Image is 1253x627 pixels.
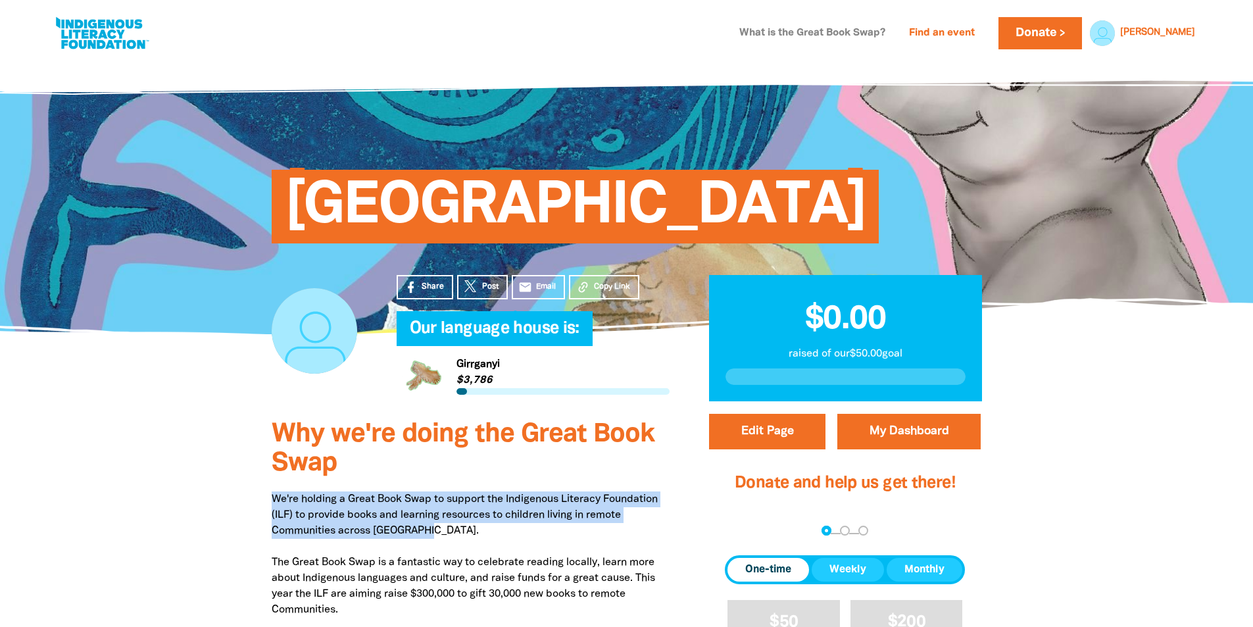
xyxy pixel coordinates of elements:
[397,333,670,341] h6: My Team
[735,476,956,491] span: Donate and help us get there!
[725,346,966,362] p: raised of our $50.00 goal
[482,281,499,293] span: Post
[901,23,983,44] a: Find an event
[822,526,831,536] button: Navigate to step 1 of 3 to enter your donation amount
[858,526,868,536] button: Navigate to step 3 of 3 to enter your payment details
[594,281,630,293] span: Copy Link
[887,558,962,582] button: Monthly
[745,562,791,578] span: One-time
[422,281,444,293] span: Share
[731,23,893,44] a: What is the Great Book Swap?
[272,422,654,476] span: Why we're doing the Great Book Swap
[518,280,532,294] i: email
[829,562,866,578] span: Weekly
[1120,28,1195,38] a: [PERSON_NAME]
[512,275,566,299] a: emailEmail
[998,17,1081,49] a: Donate
[904,562,945,578] span: Monthly
[397,275,453,299] a: Share
[457,275,508,299] a: Post
[725,555,965,584] div: Donation frequency
[709,414,825,449] button: Edit Page
[812,558,884,582] button: Weekly
[840,526,850,536] button: Navigate to step 2 of 3 to enter your details
[410,321,579,346] span: Our language house is:
[727,558,809,582] button: One-time
[569,275,639,299] button: Copy Link
[285,180,866,243] span: [GEOGRAPHIC_DATA]
[805,305,886,335] span: $0.00
[536,281,556,293] span: Email
[837,414,981,449] a: My Dashboard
